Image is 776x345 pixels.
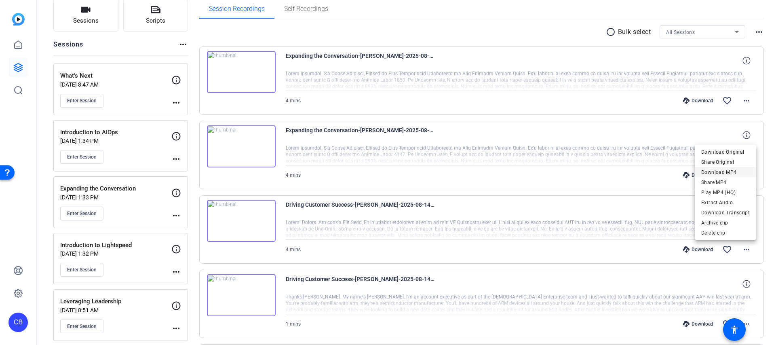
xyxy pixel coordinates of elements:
[701,157,750,167] span: Share Original
[701,188,750,197] span: Play MP4 (HQ)
[701,208,750,218] span: Download Transcript
[701,167,750,177] span: Download MP4
[701,218,750,228] span: Archive clip
[701,198,750,207] span: Extract Audio
[701,147,750,157] span: Download Original
[701,178,750,187] span: Share MP4
[701,228,750,238] span: Delete clip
